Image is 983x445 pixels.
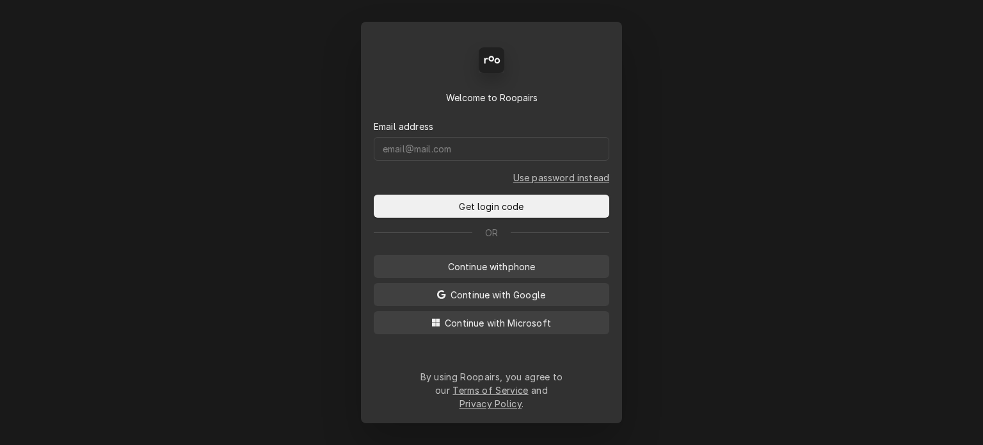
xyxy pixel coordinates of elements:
button: Continue withphone [374,255,609,278]
div: By using Roopairs, you agree to our and . [420,370,563,410]
span: Continue with Microsoft [442,316,554,330]
a: Privacy Policy [460,398,522,409]
input: email@mail.com [374,137,609,161]
span: Continue with Google [448,288,548,302]
a: Go to Email and password form [513,171,609,184]
span: Get login code [456,200,526,213]
button: Get login code [374,195,609,218]
button: Continue with Google [374,283,609,306]
div: Welcome to Roopairs [374,91,609,104]
a: Terms of Service [452,385,528,396]
div: Or [374,226,609,239]
button: Continue with Microsoft [374,311,609,334]
span: Continue with phone [445,260,538,273]
label: Email address [374,120,433,133]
